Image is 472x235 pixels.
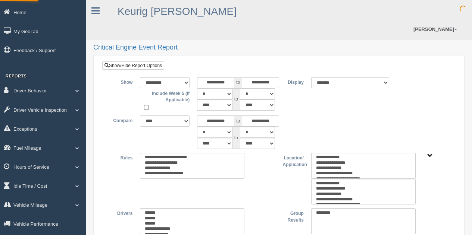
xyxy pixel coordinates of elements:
span: to [234,77,242,88]
label: Location/ Application [279,153,307,168]
a: Show/Hide Report Options [102,61,164,70]
label: Rules [108,153,136,162]
label: Include Week 5 (If Applicable) [140,88,190,104]
label: Group Results [279,208,307,223]
span: to [232,88,240,111]
label: Show [108,77,136,86]
a: [PERSON_NAME] [410,19,461,40]
span: to [232,127,240,149]
label: Display [279,77,307,86]
label: Compare [108,115,136,124]
span: to [234,115,242,127]
label: Drivers [108,208,136,217]
a: Keurig [PERSON_NAME] [118,6,237,17]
